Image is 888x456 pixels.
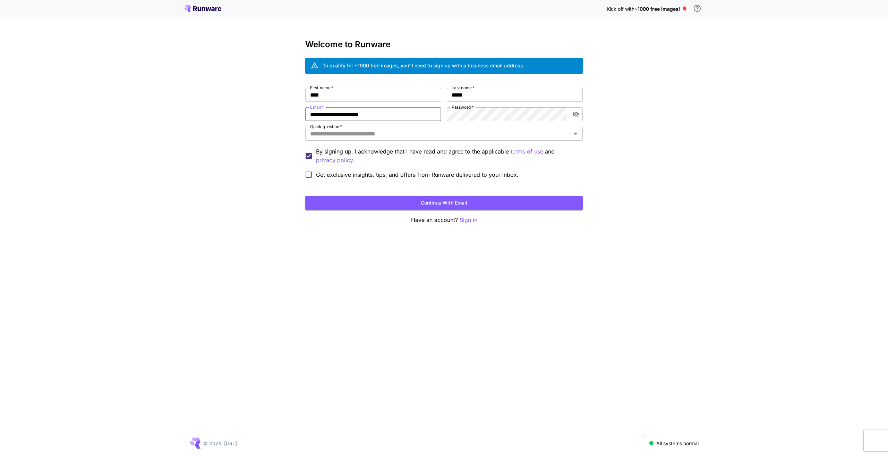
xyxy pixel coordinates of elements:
button: In order to qualify for free credit, you need to sign up with a business email address and click ... [690,1,704,15]
p: By signing up, I acknowledge that I have read and agree to the applicable and [316,147,577,165]
span: Get exclusive insights, tips, and offers from Runware delivered to your inbox. [316,171,519,179]
label: Quick question [310,124,342,130]
label: Email [310,104,324,110]
div: To qualify for ~1000 free images, you’ll need to sign up with a business email address. [323,62,524,69]
p: terms of use [511,147,543,156]
label: First name [310,85,333,91]
button: toggle password visibility [570,108,582,121]
button: Open [571,129,580,139]
span: Kick off with [607,6,634,12]
h3: Welcome to Runware [305,40,583,49]
p: Have an account? [305,216,583,224]
p: © 2025, [URL] [203,440,237,447]
label: Last name [452,85,475,91]
button: By signing up, I acknowledge that I have read and agree to the applicable terms of use and [316,156,355,165]
label: Password [452,104,474,110]
p: All systems normal [656,440,699,447]
p: privacy policy. [316,156,355,165]
span: ~1000 free images! 🎈 [634,6,688,12]
button: Sign in [460,216,477,224]
button: Continue with email [305,196,583,210]
button: By signing up, I acknowledge that I have read and agree to the applicable and privacy policy. [511,147,543,156]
